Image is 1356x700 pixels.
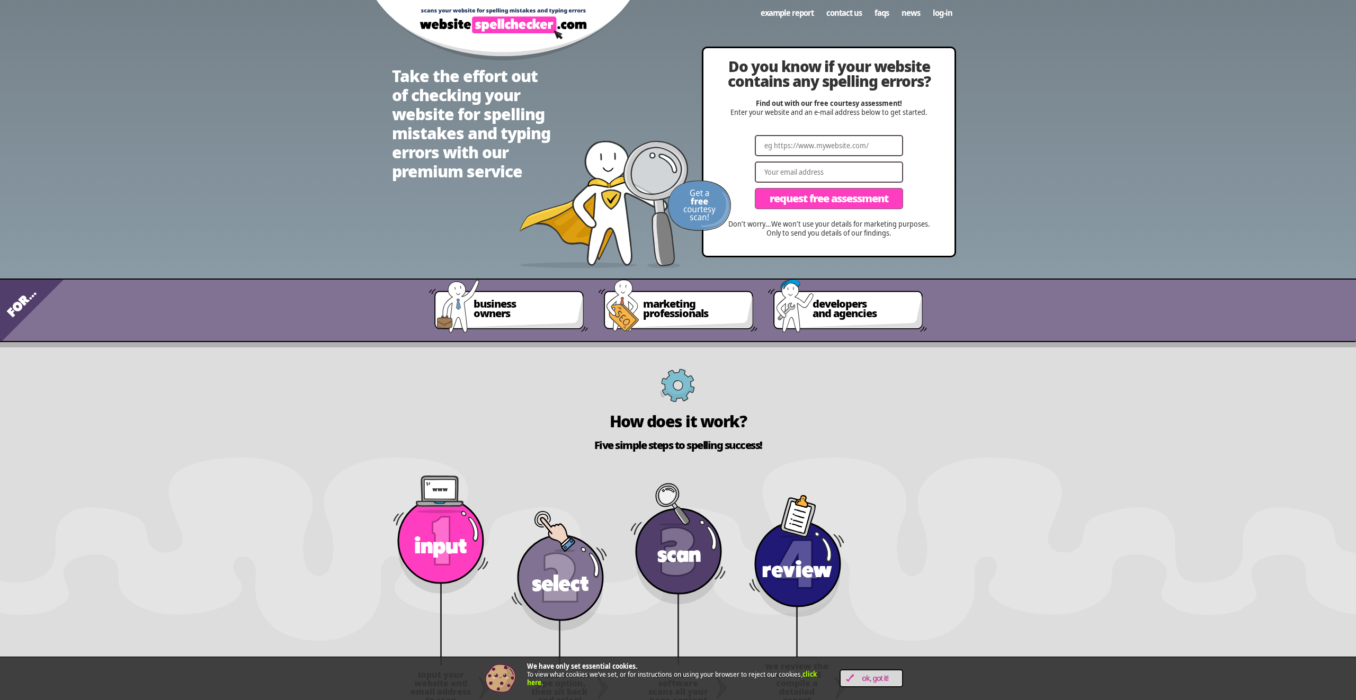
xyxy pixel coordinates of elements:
p: Don’t worry…We won’t use your details for marketing purposes. Only to send you details of our fin... [725,220,933,238]
h2: Do you know if your website contains any spelling errors? [725,59,933,88]
a: Contact us [820,3,868,23]
span: business owners [474,299,575,318]
p: To view what cookies we’ve set, or for instructions on using your browser to reject our cookies, . [527,662,824,687]
img: Step 2: Select [512,509,607,631]
input: eg https://www.mywebsite.com/ [755,135,903,156]
a: FAQs [868,3,895,23]
a: OK, Got it! [840,669,903,687]
h1: Take the effort out of checking your website for spelling mistakes and typing errors with our pre... [392,67,551,181]
h2: How does it work? [381,414,975,429]
span: developers and agencies [813,299,914,318]
input: Your email address [755,161,903,183]
img: website spellchecker scans your website looking for spelling mistakes [519,141,689,268]
h2: Five simple steps to spelling success! [381,440,975,451]
p: Enter your website and an e-mail address below to get started. [725,99,933,117]
a: marketingprofessionals [630,293,757,336]
strong: We have only set essential cookies. [527,661,638,671]
img: Step1: Input [393,472,488,594]
img: Get a FREE courtesy scan! [667,181,731,231]
a: Log-in [926,3,959,23]
a: developersand agencies [800,293,927,336]
a: click here [527,669,817,687]
span: Request Free Assessment [770,193,888,204]
strong: Find out with our free courtesy assessment! [756,98,902,108]
a: News [895,3,926,23]
span: marketing professionals [643,299,745,318]
img: Cookie [485,662,516,694]
button: Request Free Assessment [755,188,903,209]
span: OK, Got it! [854,674,897,683]
a: Example Report [754,3,820,23]
a: businessowners [461,293,588,336]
